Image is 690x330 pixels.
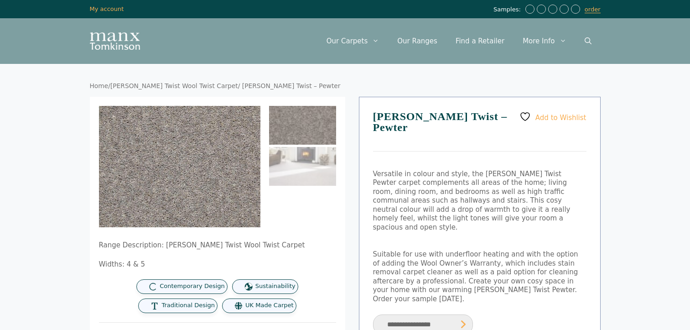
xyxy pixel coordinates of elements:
a: Our Ranges [388,27,446,55]
a: order [585,6,601,13]
a: My account [90,5,124,12]
h1: [PERSON_NAME] Twist – Pewter [373,111,586,152]
span: Add to Wishlist [535,113,586,121]
a: Home [90,82,109,89]
span: Samples: [493,6,523,14]
nav: Breadcrumb [90,82,601,90]
a: Add to Wishlist [519,111,586,122]
p: Suitable for use with underfloor heating and with the option of adding the Wool Owner’s Warranty,... [373,250,586,304]
span: UK Made Carpet [245,302,293,309]
span: Sustainability [255,283,296,290]
img: Manx Tomkinson [90,32,140,50]
img: Tomkinson Twist - Pewter [269,106,336,145]
a: Our Carpets [317,27,389,55]
span: Contemporary Design [160,283,225,290]
p: Range Description: [PERSON_NAME] Twist Wool Twist Carpet [99,241,336,250]
a: [PERSON_NAME] Twist Wool Twist Carpet [110,82,238,89]
img: Tomkinson Twist - Pewter - Image 2 [269,147,336,186]
a: More Info [514,27,575,55]
p: Versatile in colour and style, the [PERSON_NAME] Twist Pewter carpet complements all areas of the... [373,170,586,232]
a: Open Search Bar [576,27,601,55]
a: Find a Retailer [446,27,514,55]
nav: Primary [317,27,601,55]
p: Widths: 4 & 5 [99,260,336,269]
span: Traditional Design [161,302,215,309]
